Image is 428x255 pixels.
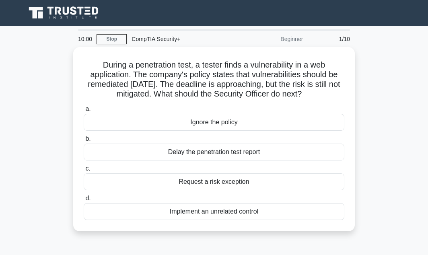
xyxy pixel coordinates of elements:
[85,195,91,202] span: d.
[85,135,91,142] span: b.
[73,31,97,47] div: 10:00
[84,114,344,131] div: Ignore the policy
[84,173,344,190] div: Request a risk exception
[84,203,344,220] div: Implement an unrelated control
[85,165,90,172] span: c.
[237,31,308,47] div: Beginner
[84,144,344,160] div: Delay the penetration test report
[85,105,91,112] span: a.
[308,31,355,47] div: 1/10
[97,34,127,44] a: Stop
[127,31,237,47] div: CompTIA Security+
[83,60,345,99] h5: During a penetration test, a tester finds a vulnerability in a web application. The company's pol...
